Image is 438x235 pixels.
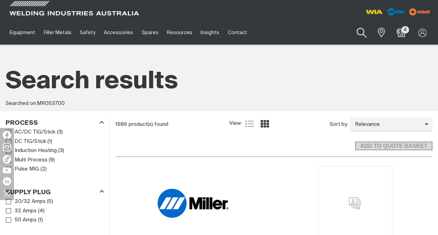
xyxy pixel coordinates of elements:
a: Spares [138,21,163,45]
span: ( 3 ) [57,128,63,136]
a: Induction Heating [6,146,57,156]
img: YouTube [3,167,11,173]
span: Multi Process [15,156,47,164]
a: AC/DC TIG/Stick [6,128,55,137]
span: AC/DC TIG/Stick [15,128,55,136]
a: Insights [197,21,223,45]
button: Add selected products to the shopping cart [355,142,432,151]
button: Search products [347,23,376,43]
span: View: [229,120,242,128]
span: product(s) found [129,122,168,127]
a: 20/32 Amps [6,197,46,206]
span: 32 Amps [15,207,37,215]
span: MR053700 [37,101,65,106]
span: Relevance [350,121,425,129]
div: 1686 [115,121,229,128]
span: Induction Heating [15,147,57,155]
img: hide socials [1,188,13,199]
img: LinkedIn [3,177,11,185]
span: ( 1 ) [47,138,52,146]
section: Product list controls [115,115,432,133]
span: DC TIG/Stick [15,138,46,146]
span: ( 5 ) [47,198,53,206]
span: ( 2 ) [40,165,47,173]
span: ADD TO QUOTE BASKET [356,142,432,151]
a: Pulse MIG [6,165,39,174]
h3: Supply Plug [6,189,51,197]
span: ( 9 ) [49,156,55,164]
span: ( 1 ) [38,216,43,224]
h3: Process [6,119,38,127]
span: 50 Amps [15,216,37,224]
a: Accessories [100,21,137,45]
img: Instagram [3,143,11,151]
span: 20/32 Amps [15,198,46,206]
a: 32 Amps [6,206,37,216]
h1: Search results [6,66,432,97]
span: ( 3 ) [58,147,64,155]
span: Sort by: [330,121,348,129]
a: Contact [224,21,251,45]
input: Product name or item number... [341,24,373,41]
a: Resources [163,21,197,45]
a: Multi Process [6,156,47,165]
section: Add to cart control [115,134,432,153]
div: Searched on: [6,100,432,108]
a: DC TIG/Stick [6,137,46,146]
span: ( 4 ) [38,207,45,215]
div: Process [6,118,104,128]
nav: Main [6,21,326,45]
ul: Supply Plug [6,197,103,225]
a: Filler Metals [39,21,75,45]
img: Facebook [3,131,11,139]
a: Safety [76,21,100,45]
ul: Process [6,128,103,174]
div: Supply Plug [6,187,104,197]
span: Pulse MIG [15,165,39,173]
a: 50 Amps [6,215,37,225]
a: List view [245,120,254,128]
img: miller [407,7,432,17]
img: TikTok [3,155,11,164]
a: Equipment [6,21,39,45]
